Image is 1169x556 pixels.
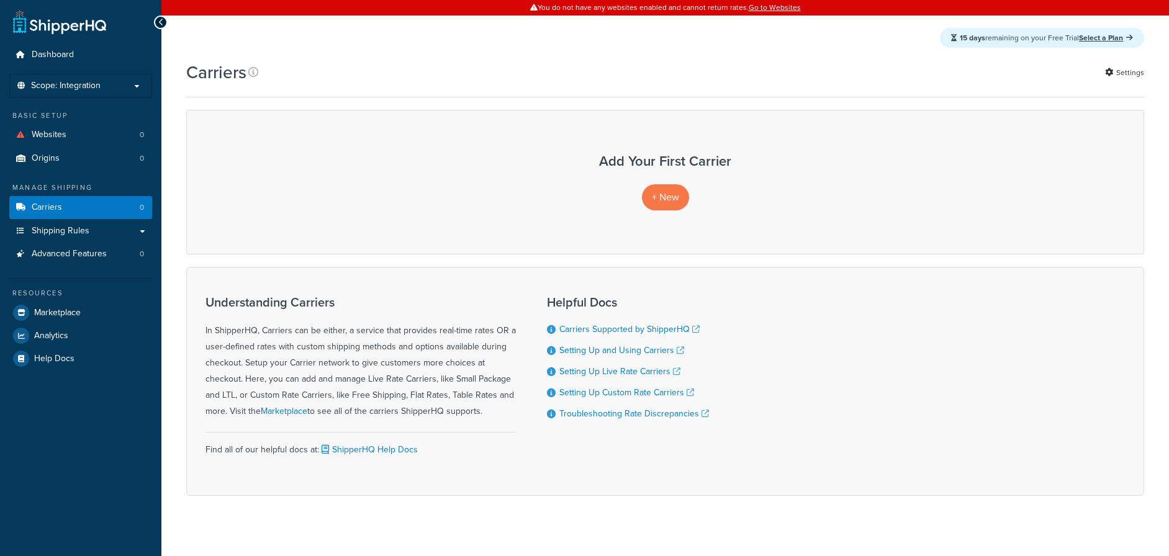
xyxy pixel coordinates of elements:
[34,308,81,318] span: Marketplace
[960,32,985,43] strong: 15 days
[9,147,152,170] a: Origins 0
[9,123,152,146] a: Websites 0
[1079,32,1133,43] a: Select a Plan
[32,249,107,259] span: Advanced Features
[9,220,152,243] a: Shipping Rules
[32,226,89,236] span: Shipping Rules
[9,288,152,298] div: Resources
[32,202,62,213] span: Carriers
[186,60,246,84] h1: Carriers
[205,295,516,309] h3: Understanding Carriers
[9,196,152,219] a: Carriers 0
[940,28,1144,48] div: remaining on your Free Trial
[9,110,152,121] div: Basic Setup
[32,50,74,60] span: Dashboard
[9,243,152,266] li: Advanced Features
[559,386,694,399] a: Setting Up Custom Rate Carriers
[319,443,418,456] a: ShipperHQ Help Docs
[9,325,152,347] a: Analytics
[32,153,60,164] span: Origins
[9,123,152,146] li: Websites
[261,405,307,418] a: Marketplace
[559,323,700,336] a: Carriers Supported by ShipperHQ
[749,2,801,13] a: Go to Websites
[9,182,152,193] div: Manage Shipping
[13,9,106,34] a: ShipperHQ Home
[642,184,689,210] a: + New
[205,295,516,419] div: In ShipperHQ, Carriers can be either, a service that provides real-time rates OR a user-defined r...
[559,344,684,357] a: Setting Up and Using Carriers
[140,202,144,213] span: 0
[559,407,709,420] a: Troubleshooting Rate Discrepancies
[1105,64,1144,81] a: Settings
[199,154,1131,169] h3: Add Your First Carrier
[14,131,27,138] i: You do not have any websites enabled and cannot return rates
[31,81,101,91] span: Scope: Integration
[34,354,74,364] span: Help Docs
[9,243,152,266] a: Advanced Features 0
[559,365,680,378] a: Setting Up Live Rate Carriers
[9,147,152,170] li: Origins
[205,432,516,458] div: Find all of our helpful docs at:
[9,196,152,219] li: Carriers
[32,130,66,140] span: Websites
[140,249,144,259] span: 0
[140,153,144,164] span: 0
[9,347,152,370] a: Help Docs
[9,302,152,324] a: Marketplace
[34,331,68,341] span: Analytics
[547,295,709,309] h3: Helpful Docs
[140,130,144,140] span: 0
[9,43,152,66] a: Dashboard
